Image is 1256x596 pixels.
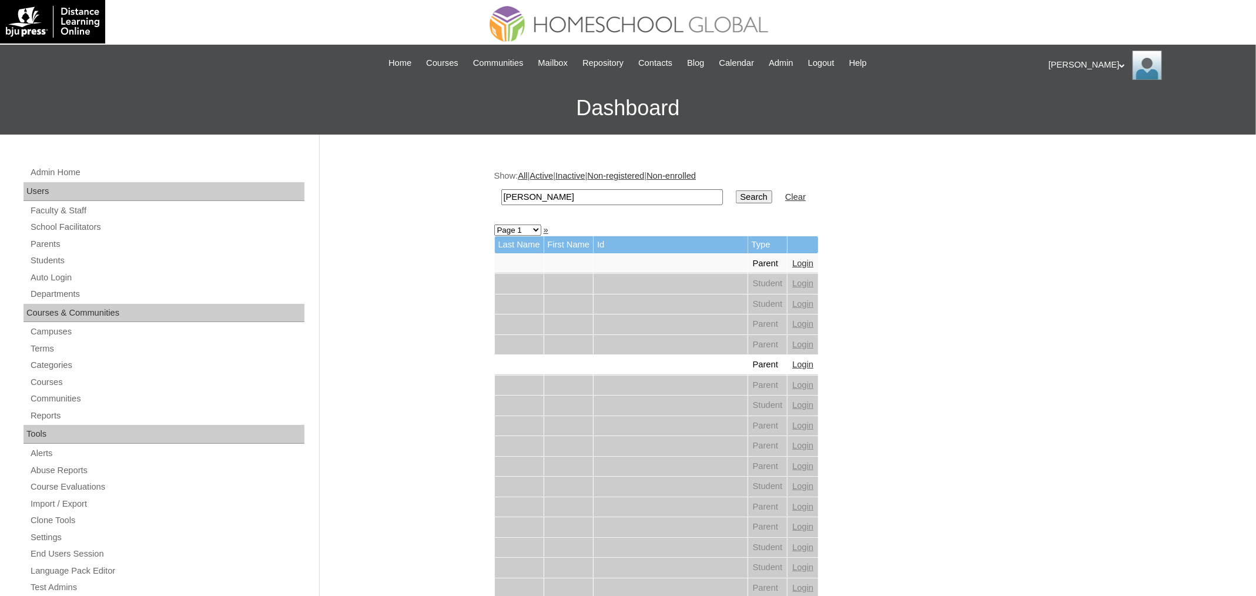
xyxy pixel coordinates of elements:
[748,294,788,314] td: Student
[24,425,304,444] div: Tools
[594,236,748,253] td: Id
[544,236,594,253] td: First Name
[792,360,813,369] a: Login
[544,225,548,235] a: »
[501,189,723,205] input: Search
[383,56,417,70] a: Home
[792,299,813,309] a: Login
[29,203,304,218] a: Faculty & Staff
[29,530,304,545] a: Settings
[748,497,788,517] td: Parent
[748,416,788,436] td: Parent
[555,171,585,180] a: Inactive
[714,56,760,70] a: Calendar
[29,253,304,268] a: Students
[538,56,568,70] span: Mailbox
[467,56,530,70] a: Communities
[802,56,840,70] a: Logout
[748,274,788,294] td: Student
[29,580,304,595] a: Test Admins
[748,355,788,375] td: Parent
[785,192,806,202] a: Clear
[748,254,788,274] td: Parent
[473,56,524,70] span: Communities
[769,56,793,70] span: Admin
[792,380,813,390] a: Login
[29,220,304,235] a: School Facilitators
[588,171,645,180] a: Non-registered
[24,304,304,323] div: Courses & Communities
[792,562,813,572] a: Login
[681,56,710,70] a: Blog
[632,56,678,70] a: Contacts
[582,56,624,70] span: Repository
[792,583,813,592] a: Login
[792,400,813,410] a: Login
[494,170,1076,212] div: Show: | | | |
[792,543,813,552] a: Login
[748,335,788,355] td: Parent
[29,165,304,180] a: Admin Home
[792,502,813,511] a: Login
[29,497,304,511] a: Import / Export
[719,56,754,70] span: Calendar
[6,6,99,38] img: logo-white.png
[29,463,304,478] a: Abuse Reports
[530,171,553,180] a: Active
[29,513,304,528] a: Clone Tools
[748,477,788,497] td: Student
[687,56,704,70] span: Blog
[736,190,772,203] input: Search
[532,56,574,70] a: Mailbox
[6,82,1250,135] h3: Dashboard
[748,538,788,558] td: Student
[29,375,304,390] a: Courses
[792,481,813,491] a: Login
[748,457,788,477] td: Parent
[29,237,304,252] a: Parents
[792,259,813,268] a: Login
[29,358,304,373] a: Categories
[763,56,799,70] a: Admin
[577,56,629,70] a: Repository
[29,287,304,302] a: Departments
[647,171,696,180] a: Non-enrolled
[792,279,813,288] a: Login
[748,396,788,416] td: Student
[29,391,304,406] a: Communities
[29,446,304,461] a: Alerts
[24,182,304,201] div: Users
[792,340,813,349] a: Login
[388,56,411,70] span: Home
[792,319,813,329] a: Login
[792,461,813,471] a: Login
[638,56,672,70] span: Contacts
[808,56,835,70] span: Logout
[29,324,304,339] a: Campuses
[748,314,788,334] td: Parent
[843,56,873,70] a: Help
[29,547,304,561] a: End Users Session
[29,341,304,356] a: Terms
[748,376,788,396] td: Parent
[29,270,304,285] a: Auto Login
[748,236,788,253] td: Type
[426,56,458,70] span: Courses
[748,517,788,537] td: Parent
[1049,51,1244,80] div: [PERSON_NAME]
[1133,51,1162,80] img: Ariane Ebuen
[792,421,813,430] a: Login
[29,480,304,494] a: Course Evaluations
[29,409,304,423] a: Reports
[748,558,788,578] td: Student
[849,56,867,70] span: Help
[792,522,813,531] a: Login
[518,171,527,180] a: All
[495,236,544,253] td: Last Name
[748,436,788,456] td: Parent
[792,441,813,450] a: Login
[420,56,464,70] a: Courses
[29,564,304,578] a: Language Pack Editor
